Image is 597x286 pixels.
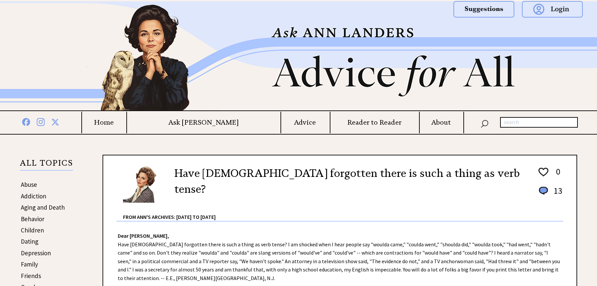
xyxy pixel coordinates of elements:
img: x%20blue.png [51,117,59,126]
p: ALL TOPICS [20,159,73,171]
a: Addiction [21,192,46,200]
a: Behavior [21,215,44,223]
img: message_round%201.png [537,185,549,196]
a: Friends [21,272,41,280]
input: search [500,117,578,128]
td: 13 [550,185,563,203]
img: suggestions.png [453,1,514,18]
a: Aging and Death [21,203,65,211]
a: Ask [PERSON_NAME] [127,118,279,127]
a: Family [21,260,38,268]
h2: Have [DEMOGRAPHIC_DATA] forgotten there is such a thing as verb tense? [174,165,532,197]
img: facebook%20blue.png [22,117,30,126]
img: heart_outline%201.png [537,166,549,178]
img: login.png [522,1,583,18]
a: Advice [281,118,329,127]
strong: Dear [PERSON_NAME], [118,232,169,239]
img: instagram%20blue.png [37,117,45,126]
a: Reader to Reader [330,118,418,127]
a: Dating [21,237,38,245]
div: From Ann's Archives: [DATE] to [DATE] [123,203,563,221]
img: search_nav.png [481,118,489,128]
a: Depression [21,249,51,257]
img: header2b_v1.png [61,1,537,110]
img: right_new2.png [537,1,540,110]
a: Abuse [21,181,37,188]
a: Home [82,118,126,127]
td: 0 [550,166,563,184]
a: About [420,118,463,127]
a: Children [21,226,44,234]
img: Ann6%20v2%20small.png [123,165,164,203]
